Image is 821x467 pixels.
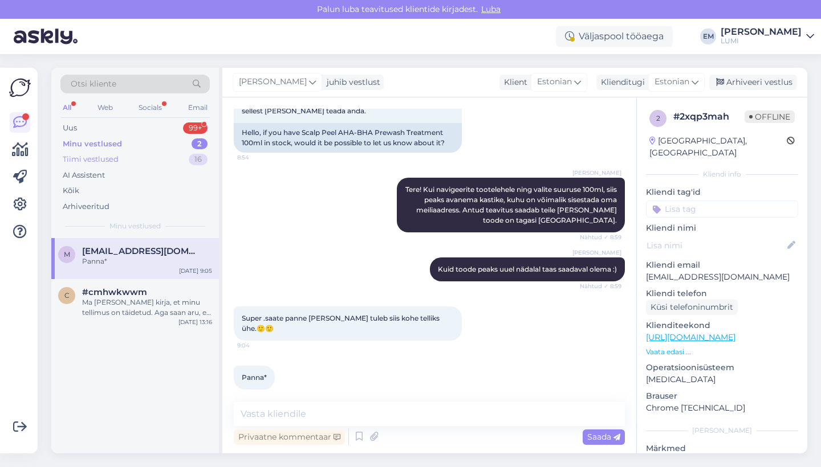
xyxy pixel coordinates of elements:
div: Arhiveeri vestlus [709,75,797,90]
p: Chrome [TECHNICAL_ID] [646,402,798,414]
span: 9:05 [237,390,280,399]
span: Estonian [655,76,689,88]
span: Offline [745,110,795,123]
div: 99+ [183,122,208,134]
div: Väljaspool tööaega [556,26,673,47]
div: Klienditugi [596,76,645,88]
span: c [64,291,70,300]
div: Minu vestlused [63,138,122,150]
div: # 2xqp3mah [673,110,745,124]
div: [DATE] 13:16 [178,318,212,326]
p: Kliendi nimi [646,222,798,234]
div: Web [95,100,115,115]
div: [PERSON_NAME] [646,425,798,436]
p: [EMAIL_ADDRESS][DOMAIN_NAME] [646,271,798,283]
p: Klienditeekond [646,319,798,331]
p: [MEDICAL_DATA] [646,374,798,386]
span: Otsi kliente [71,78,116,90]
span: Nähtud ✓ 8:59 [579,282,621,290]
div: Küsi telefoninumbrit [646,300,738,315]
span: Super .saate panne [PERSON_NAME] tuleb siis kohe telliks ühe.🙂🙂 [242,314,441,333]
p: Kliendi tag'id [646,186,798,198]
div: [DATE] 9:05 [179,267,212,275]
span: Kuid toode peaks uuel nädalal taas saadaval olema :) [438,265,617,273]
div: Email [186,100,210,115]
div: AI Assistent [63,170,105,181]
span: Luba [478,4,504,14]
div: EM [700,28,716,44]
div: Privaatne kommentaar [234,429,345,445]
span: [PERSON_NAME] [572,169,621,177]
div: [GEOGRAPHIC_DATA], [GEOGRAPHIC_DATA] [649,135,787,159]
div: Kõik [63,185,79,196]
a: [URL][DOMAIN_NAME] [646,332,735,342]
span: Saada [587,432,620,442]
div: Panna* [82,256,212,267]
div: Hello, if you have Scalp Peel AHA-BHA Prewash Treatment 100ml in stock, would it be possible to l... [234,123,462,153]
div: juhib vestlust [322,76,380,88]
span: #cmhwkwwm [82,287,147,297]
div: Tiimi vestlused [63,154,119,165]
p: Brauser [646,390,798,402]
span: M [64,250,70,259]
div: [PERSON_NAME] [721,27,802,36]
div: Klient [499,76,527,88]
span: [PERSON_NAME] [572,248,621,257]
span: Nähtud ✓ 8:59 [579,233,621,241]
p: Kliendi email [646,259,798,271]
p: Kliendi telefon [646,288,798,300]
div: LUMI [721,36,802,46]
p: Operatsioonisüsteem [646,362,798,374]
span: Margusjuhanson5@gmail.com [82,246,201,256]
div: All [60,100,74,115]
span: [PERSON_NAME] [239,76,307,88]
span: Estonian [537,76,572,88]
span: 8:54 [237,153,280,162]
a: [PERSON_NAME]LUMI [721,27,814,46]
span: 9:04 [237,341,280,350]
span: Panna* [242,373,267,382]
div: 2 [192,138,208,150]
span: Minu vestlused [109,221,161,231]
input: Lisa nimi [647,239,785,252]
div: Uus [63,122,77,134]
img: Askly Logo [9,77,31,99]
p: Märkmed [646,443,798,454]
input: Lisa tag [646,200,798,218]
span: Tere! Kui navigeerite tootelehele ning valite suuruse 100ml, siis peaks avanema kastike, kuhu on ... [405,185,619,224]
div: 16 [189,154,208,165]
p: Vaata edasi ... [646,347,798,357]
div: Arhiveeritud [63,201,109,212]
div: Socials [136,100,164,115]
div: Ma [PERSON_NAME] kirja, et minu tellimus on täidetud. Aga saan aru, et saan veel siis meiliga kin... [82,297,212,318]
span: 2 [656,114,660,122]
div: Kliendi info [646,169,798,179]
